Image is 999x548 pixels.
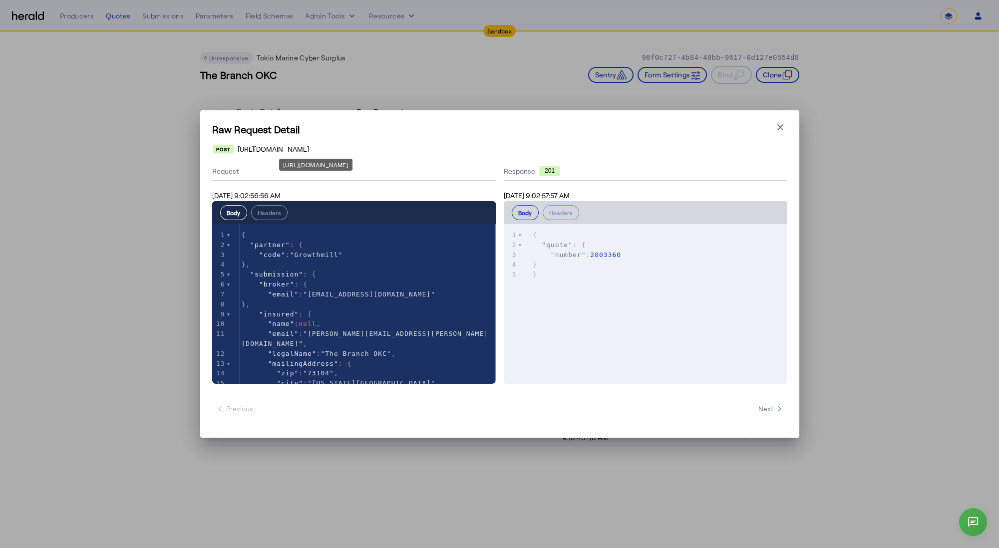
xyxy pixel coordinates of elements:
[250,241,290,249] span: "partner"
[212,319,227,329] div: 10
[268,290,299,298] span: "email"
[303,369,334,377] span: "73104"
[220,205,247,220] button: Body
[268,360,338,367] span: "mailingAddress"
[242,271,317,278] span: : {
[251,205,288,220] button: Headers
[259,251,286,259] span: "code"
[242,330,488,347] span: : ,
[299,320,316,327] span: null
[212,359,227,369] div: 13
[242,280,308,288] span: : {
[212,400,257,418] button: Previous
[212,329,227,339] div: 11
[504,260,518,270] div: 4
[758,404,783,414] span: Next
[268,320,294,327] span: "name"
[504,240,518,250] div: 2
[533,251,622,259] span: :
[212,270,227,279] div: 5
[242,360,352,367] span: : {
[212,240,227,250] div: 2
[242,350,396,357] span: : ,
[268,350,316,357] span: "legalName"
[212,299,227,309] div: 8
[212,368,227,378] div: 14
[212,309,227,319] div: 9
[259,310,299,318] span: "insured"
[290,251,343,259] span: "Growthmill"
[212,289,227,299] div: 7
[212,250,227,260] div: 3
[533,271,538,278] span: }
[212,122,787,136] h1: Raw Request Detail
[259,280,295,288] span: "broker"
[544,167,554,174] text: 201
[242,241,304,249] span: : {
[212,162,496,181] div: Request
[212,349,227,359] div: 12
[242,261,251,268] span: },
[533,241,586,249] span: : {
[533,261,538,268] span: }
[308,379,435,387] span: "[US_STATE][GEOGRAPHIC_DATA]"
[242,369,338,377] span: : ,
[504,270,518,279] div: 5
[551,251,586,259] span: "number"
[242,379,440,387] span: : ,
[504,191,570,200] span: [DATE] 9:02:57:57 AM
[238,144,309,154] span: [URL][DOMAIN_NAME]
[212,260,227,270] div: 4
[504,230,518,240] div: 1
[250,271,303,278] span: "submission"
[504,250,518,260] div: 3
[504,166,787,176] div: Response
[242,310,312,318] span: : {
[277,379,303,387] span: "city"
[279,159,352,171] div: [URL][DOMAIN_NAME]
[754,400,787,418] button: Next
[212,378,227,388] div: 15
[212,279,227,289] div: 6
[543,205,579,220] button: Headers
[303,290,435,298] span: "[EMAIL_ADDRESS][DOMAIN_NAME]"
[268,330,299,337] span: "email"
[277,369,299,377] span: "zip"
[321,350,391,357] span: "The Branch OKC"
[533,231,538,239] span: {
[216,404,253,414] span: Previous
[242,330,488,347] span: "[PERSON_NAME][EMAIL_ADDRESS][PERSON_NAME][DOMAIN_NAME]"
[512,205,539,220] button: Body
[242,300,251,308] span: },
[212,191,281,200] span: [DATE] 9:02:56:56 AM
[590,251,621,259] span: 2803360
[242,231,246,239] span: {
[242,290,436,298] span: :
[212,230,227,240] div: 1
[542,241,573,249] span: "quote"
[242,320,321,327] span: : ,
[242,251,343,259] span: :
